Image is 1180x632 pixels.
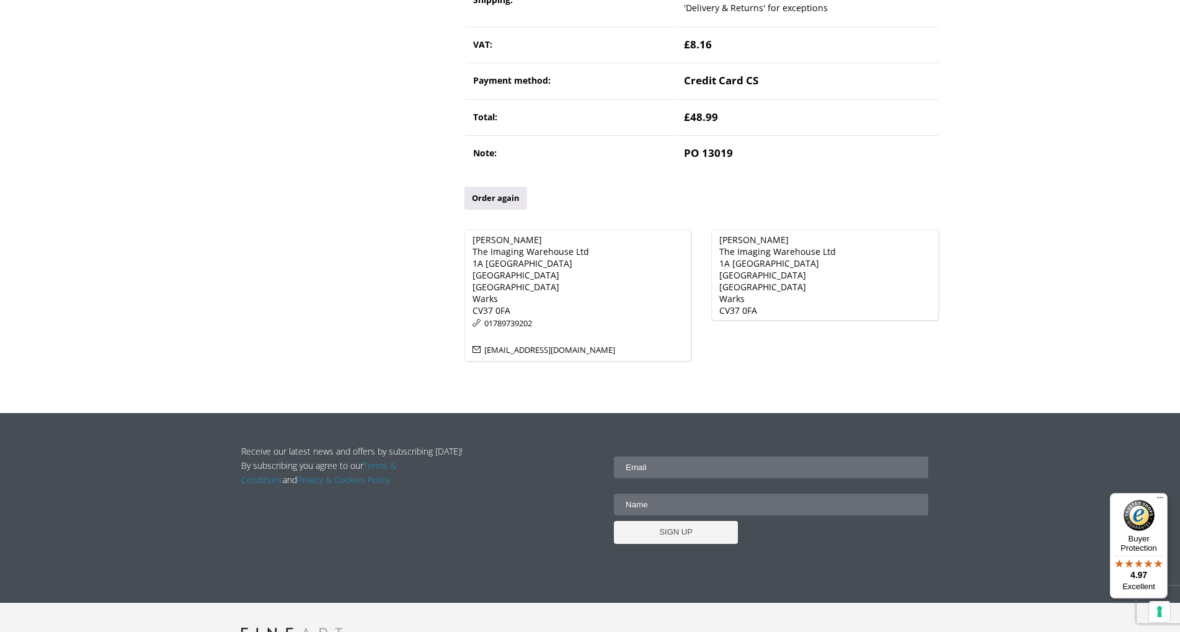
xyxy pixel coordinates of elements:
[677,135,938,171] td: PO 13019
[684,37,712,51] span: 8.16
[614,521,738,544] input: SIGN UP
[1130,570,1147,580] span: 4.97
[711,229,939,321] address: [PERSON_NAME] The Imaging Warehouse Ltd 1A [GEOGRAPHIC_DATA] [GEOGRAPHIC_DATA] [GEOGRAPHIC_DATA] ...
[466,135,675,171] th: Note:
[614,456,928,478] input: Email
[466,63,675,98] th: Payment method:
[464,229,693,362] address: [PERSON_NAME] The Imaging Warehouse Ltd 1A [GEOGRAPHIC_DATA] [GEOGRAPHIC_DATA] [GEOGRAPHIC_DATA] ...
[684,110,690,124] span: £
[1110,534,1168,553] p: Buyer Protection
[297,474,391,486] a: Privacy & Cookies Policy.
[1124,500,1155,531] img: Trusted Shops Trustmark
[614,494,928,515] input: Name
[1153,493,1168,508] button: Menu
[684,110,718,124] span: 48.99
[1110,493,1168,599] button: Trusted Shops TrustmarkBuyer Protection4.97Excellent
[466,27,675,62] th: VAT:
[466,99,675,135] th: Total:
[1110,582,1168,592] p: Excellent
[677,63,938,98] td: Credit Card CS
[1149,601,1170,622] button: Your consent preferences for tracking technologies
[472,343,684,357] p: [EMAIL_ADDRESS][DOMAIN_NAME]
[241,444,469,487] p: Receive our latest news and offers by subscribing [DATE]! By subscribing you agree to our and
[464,187,527,210] a: Order again
[241,460,396,486] a: Terms & Conditions
[684,37,690,51] span: £
[472,316,684,331] p: 01789739202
